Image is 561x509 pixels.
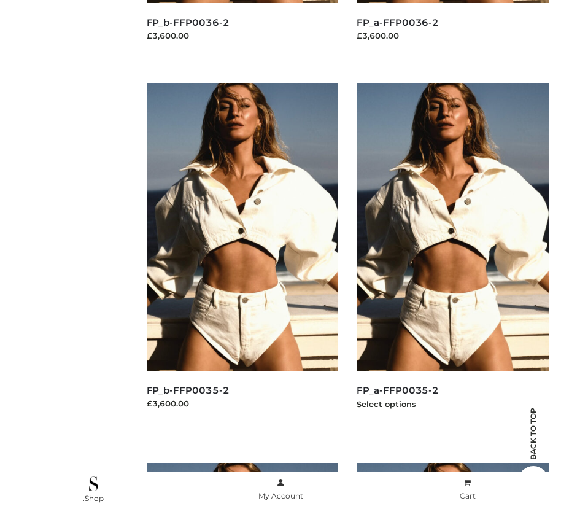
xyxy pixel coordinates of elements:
[518,429,549,460] span: Back to top
[357,17,439,28] a: FP_a-FFP0036-2
[357,399,416,409] a: Select options
[357,384,439,396] a: FP_a-FFP0035-2
[89,476,98,491] img: .Shop
[147,29,339,42] div: £3,600.00
[357,29,549,42] div: £3,600.00
[83,494,104,503] span: .Shop
[187,476,374,503] a: My Account
[147,384,230,396] a: FP_b-FFP0035-2
[147,17,230,28] a: FP_b-FFP0036-2
[258,491,303,500] span: My Account
[147,397,339,410] div: £3,600.00
[374,476,561,503] a: Cart
[460,491,476,500] span: Cart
